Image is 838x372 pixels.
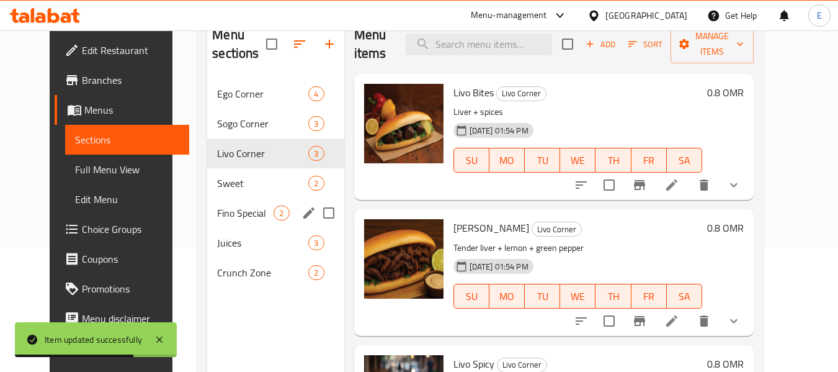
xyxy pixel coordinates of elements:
[55,214,190,244] a: Choice Groups
[207,138,344,168] div: Livo Corner3
[308,265,324,280] div: items
[671,25,754,63] button: Manage items
[309,148,323,160] span: 3
[217,265,308,280] span: Crunch Zone
[719,170,749,200] button: show more
[680,29,744,60] span: Manage items
[354,25,391,63] h2: Menu items
[707,84,744,101] h6: 0.8 OMR
[453,219,529,237] span: [PERSON_NAME]
[309,237,323,249] span: 3
[55,65,190,95] a: Branches
[207,79,344,109] div: Ego Corner4
[581,35,620,54] button: Add
[566,170,596,200] button: sort-choices
[489,148,525,173] button: MO
[667,148,702,173] button: SA
[726,314,741,329] svg: Show Choices
[55,95,190,125] a: Menus
[75,162,180,177] span: Full Menu View
[525,148,560,173] button: TU
[207,228,344,258] div: Juices3
[217,206,274,220] span: Fino Special
[600,152,626,170] span: TH
[207,258,344,288] div: Crunch Zone2
[65,125,190,155] a: Sections
[217,146,308,161] div: Livo Corner
[309,267,323,279] span: 2
[664,178,679,193] a: Edit menu item
[217,86,308,101] span: Ego Corner
[453,284,489,309] button: SU
[364,219,444,299] img: Livo Lemon
[55,304,190,333] a: Menu disclaimer
[453,83,494,102] span: Livo Bites
[82,73,180,88] span: Branches
[596,308,622,334] span: Select to update
[309,178,323,189] span: 2
[636,288,662,306] span: FR
[494,152,520,170] span: MO
[285,29,314,59] span: Sort sections
[566,306,596,336] button: sort-choices
[459,152,484,170] span: SU
[82,311,180,326] span: Menu disclaimer
[817,9,822,22] span: E
[628,37,662,52] span: Sort
[595,148,631,173] button: TH
[497,86,546,101] span: Livo Corner
[308,86,324,101] div: items
[707,219,744,237] h6: 0.8 OMR
[217,235,308,250] span: Juices
[726,178,741,193] svg: Show Choices
[465,125,533,137] span: [DATE] 01:54 PM
[530,152,555,170] span: TU
[496,86,546,101] div: Livo Corner
[406,34,552,55] input: search
[65,184,190,214] a: Edit Menu
[259,31,285,57] span: Select all sections
[560,148,595,173] button: WE
[532,222,582,237] div: Livo Corner
[689,306,719,336] button: delete
[300,204,318,222] button: edit
[719,306,749,336] button: show more
[217,116,308,131] span: Sogo Corner
[631,284,667,309] button: FR
[584,37,617,52] span: Add
[65,155,190,184] a: Full Menu View
[55,244,190,274] a: Coupons
[595,284,631,309] button: TH
[207,198,344,228] div: Fino Special2edit
[497,358,546,372] span: Livo Corner
[453,104,703,120] p: Liver + spices
[631,148,667,173] button: FR
[308,176,324,191] div: items
[75,132,180,147] span: Sections
[207,168,344,198] div: Sweet2
[75,192,180,207] span: Edit Menu
[217,176,308,191] div: Sweet
[364,84,444,163] img: Livo Bites
[84,102,180,117] span: Menus
[82,222,180,237] span: Choice Groups
[494,288,520,306] span: MO
[560,284,595,309] button: WE
[55,274,190,304] a: Promotions
[82,281,180,296] span: Promotions
[525,284,560,309] button: TU
[453,240,703,256] p: Tender liver + lemon + green pepper
[605,9,687,22] div: [GEOGRAPHIC_DATA]
[672,152,697,170] span: SA
[453,148,489,173] button: SU
[489,284,525,309] button: MO
[565,152,591,170] span: WE
[565,288,591,306] span: WE
[82,43,180,58] span: Edit Restaurant
[55,35,190,65] a: Edit Restaurant
[596,172,622,198] span: Select to update
[45,333,142,347] div: Item updated successfully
